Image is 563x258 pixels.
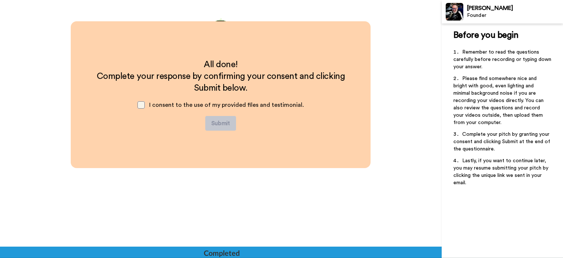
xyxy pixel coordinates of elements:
[149,102,304,108] span: I consent to the use of my provided files and testimonial.
[446,3,463,21] img: Profile Image
[453,76,545,125] span: Please find somewhere nice and bright with good, even lighting and minimal background noise if yo...
[467,12,563,19] div: Founder
[467,5,563,12] div: [PERSON_NAME]
[453,50,553,69] span: Remember to read the questions carefully before recording or typing down your answer.
[205,116,236,131] button: Submit
[453,132,552,152] span: Complete your pitch by granting your consent and clicking Submit at the end of the questionnaire.
[97,72,347,92] span: Complete your response by confirming your consent and clicking Submit below.
[453,31,518,40] span: Before you begin
[453,158,550,185] span: Lastly, if you want to continue later, you may resume submitting your pitch by clicking the uniqu...
[204,248,239,258] div: Completed
[204,60,238,69] span: All done!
